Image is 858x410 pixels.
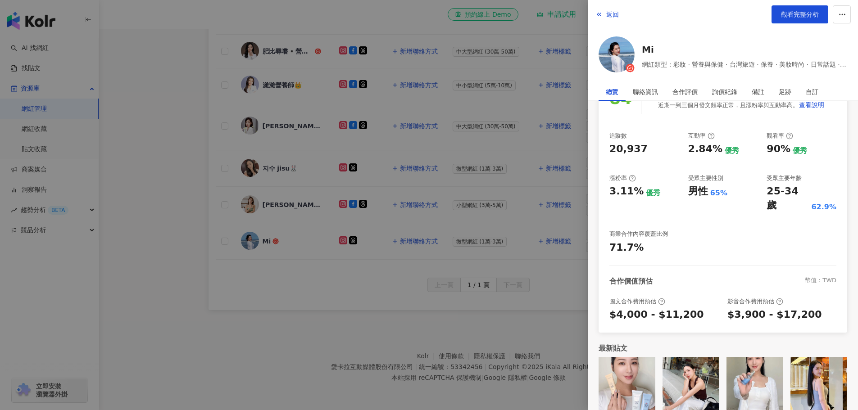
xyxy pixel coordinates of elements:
span: 查看說明 [799,101,824,108]
div: $4,000 - $11,200 [609,308,704,322]
a: Mi [642,43,847,56]
div: 互動率 [688,132,715,140]
div: 總覽 [606,83,618,101]
div: $3,900 - $17,200 [727,308,822,322]
div: 影音合作費用預估 [727,297,783,306]
div: 男性 [688,185,708,198]
a: 觀看完整分析 [772,5,828,23]
div: 追蹤數 [609,132,627,140]
div: 合作價值預估 [609,276,653,286]
div: 62.9% [811,202,836,212]
div: 自訂 [806,83,818,101]
div: 幣值：TWD [805,276,836,286]
div: 3.11% [609,185,644,198]
span: 返回 [606,11,619,18]
div: 受眾主要性別 [688,174,723,182]
div: 聯絡資訊 [633,83,658,101]
div: 優秀 [793,146,807,156]
div: 受眾主要年齡 [767,174,802,182]
div: 備註 [752,83,764,101]
div: 觀看率 [767,132,793,140]
div: 71.7% [609,241,644,255]
div: 最新貼文 [599,343,847,353]
div: 漲粉率 [609,174,636,182]
div: 商業合作內容覆蓋比例 [609,230,668,238]
img: KOL Avatar [599,36,635,72]
div: 25-34 歲 [767,185,809,212]
button: 查看說明 [799,96,825,114]
span: 觀看完整分析 [781,11,819,18]
span: 網紅類型：彩妝 · 營養與保健 · 台灣旅遊 · 保養 · 美妝時尚 · 日常話題 · 穿搭 [642,59,847,69]
div: 合作評價 [672,83,698,101]
button: 返回 [595,5,619,23]
div: 圖文合作費用預估 [609,297,665,306]
div: 2.84% [688,142,722,156]
div: 近期一到三個月發文頻率正常，且漲粉率與互動率高。 [658,96,825,114]
div: 90% [767,142,790,156]
div: 足跡 [779,83,791,101]
div: 詢價紀錄 [712,83,737,101]
div: 優秀 [646,188,660,198]
a: KOL Avatar [599,36,635,76]
div: 65% [710,188,727,198]
div: 20,937 [609,142,648,156]
div: 優秀 [725,146,739,156]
